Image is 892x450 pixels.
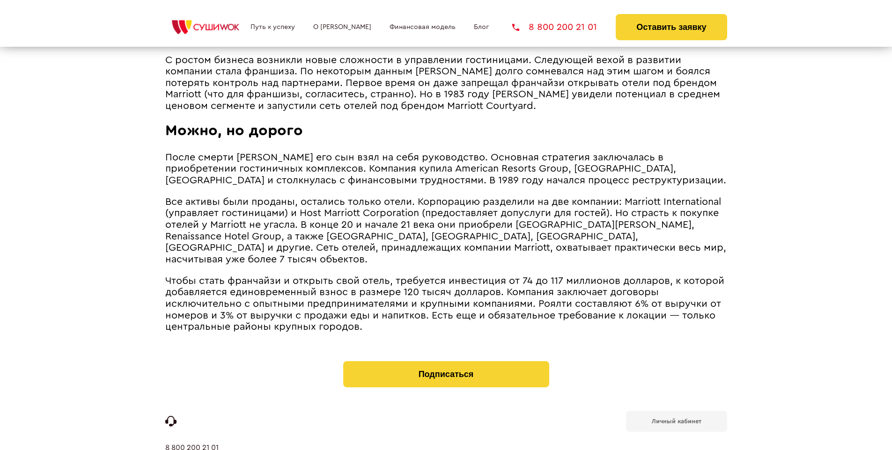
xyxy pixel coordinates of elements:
[165,276,724,332] span: Чтобы стать франчайзи и открыть свой отель, требуется инвестиция от 74 до 117 миллионов долларов,...
[165,55,720,111] span: С ростом бизнеса возникли новые сложности в управлении гостиницами. Следующей вехой в развитии ко...
[165,152,726,185] span: После смерти [PERSON_NAME] его сын взял на себя руководство. Основная стратегия заключалась в при...
[512,22,597,32] a: 8 800 200 21 01
[390,23,456,31] a: Финансовая модель
[474,23,489,31] a: Блог
[343,361,549,387] button: Подписаться
[313,23,371,31] a: О [PERSON_NAME]
[652,418,701,424] b: Личный кабинет
[616,14,727,40] button: Оставить заявку
[251,23,295,31] a: Путь к успеху
[529,22,597,32] span: 8 800 200 21 01
[165,197,726,264] span: Все активы были проданы, остались только отели. Корпорацию разделили на две компании: Marriott In...
[165,123,303,138] span: Можно, но дорого
[626,411,727,432] a: Личный кабинет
